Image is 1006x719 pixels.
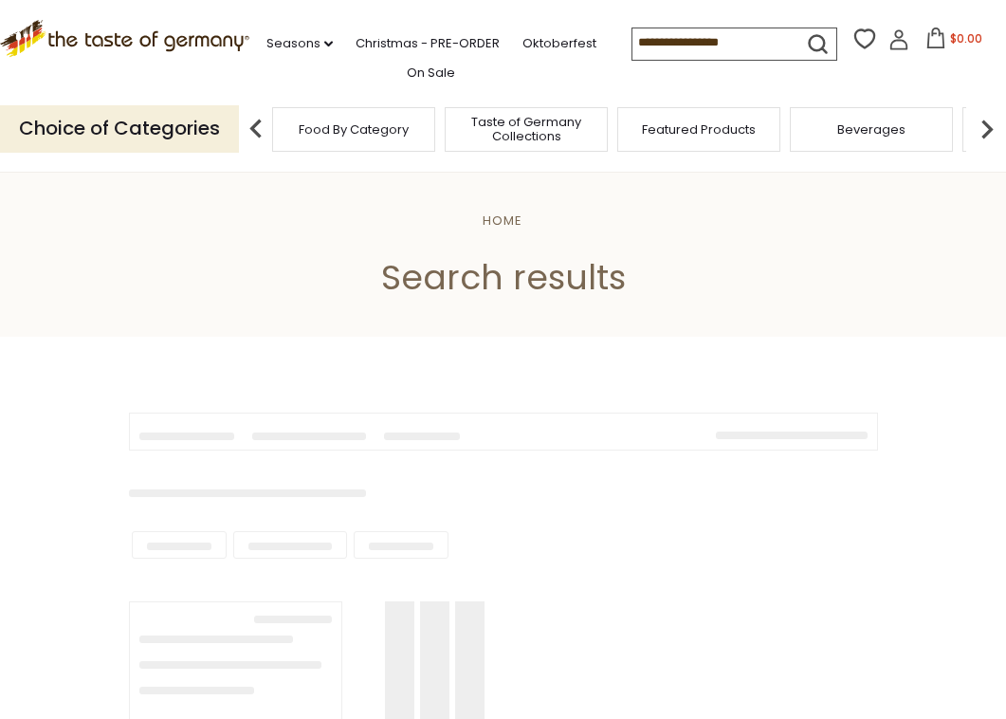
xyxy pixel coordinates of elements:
a: Oktoberfest [522,33,596,54]
a: Christmas - PRE-ORDER [356,33,500,54]
a: Seasons [266,33,333,54]
a: Featured Products [642,122,756,137]
button: $0.00 [913,28,994,56]
a: Beverages [837,122,905,137]
a: On Sale [407,63,455,83]
h1: Search results [59,256,947,299]
a: Taste of Germany Collections [450,115,602,143]
span: $0.00 [950,30,982,46]
img: previous arrow [237,110,275,148]
a: Home [483,212,522,230]
a: Food By Category [299,122,409,137]
img: next arrow [968,110,1006,148]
